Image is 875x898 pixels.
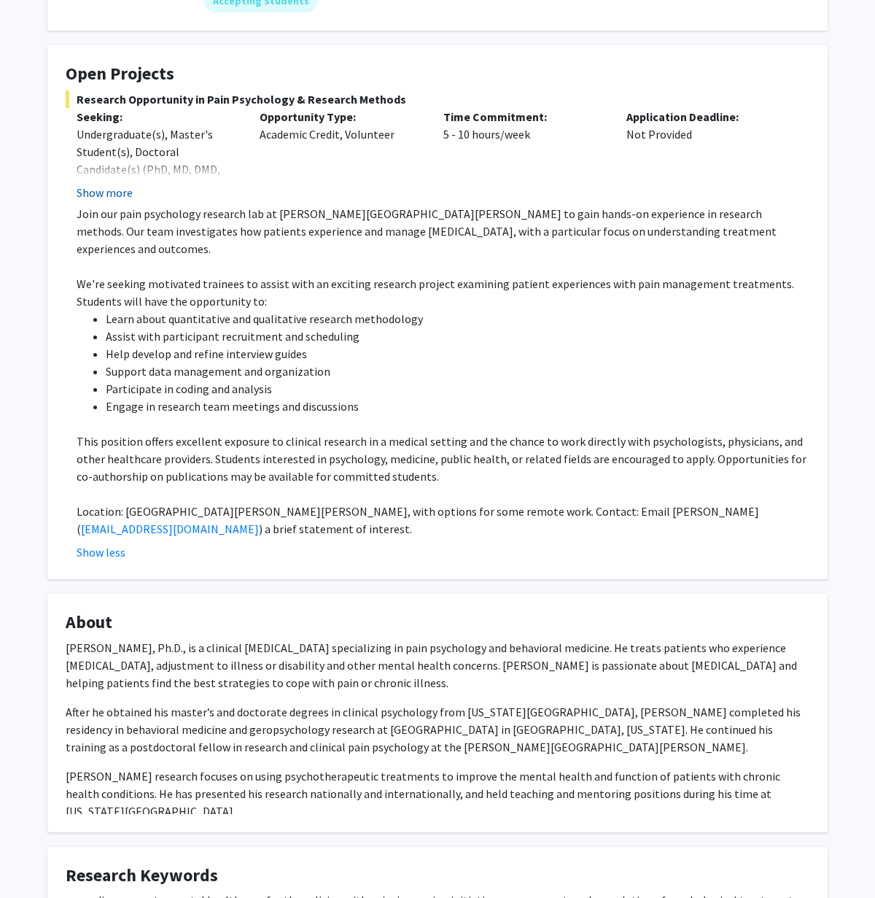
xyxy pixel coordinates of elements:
div: Not Provided [615,109,798,202]
h4: About [66,613,809,634]
p: Location: [GEOGRAPHIC_DATA][PERSON_NAME][PERSON_NAME], with options for some remote work. Contact... [77,503,809,538]
p: Time Commitment: [443,109,604,126]
span: Research Opportunity in Pain Psychology & Research Methods [66,91,809,109]
p: [PERSON_NAME], Ph.D., is a clinical [MEDICAL_DATA] specializing in pain psychology and behavioral... [66,640,809,692]
p: We're seeking motivated trainees to assist with an exciting research project examining patient ex... [77,276,809,311]
h4: Research Keywords [66,866,809,887]
button: Show more [77,185,133,202]
li: Participate in coding and analysis [106,381,809,398]
button: Show less [77,544,125,562]
li: Assist with participant recruitment and scheduling [106,328,809,346]
p: Join our pain psychology research lab at [PERSON_NAME][GEOGRAPHIC_DATA][PERSON_NAME] to gain hand... [77,206,809,258]
div: Academic Credit, Volunteer [249,109,432,202]
div: Undergraduate(s), Master's Student(s), Doctoral Candidate(s) (PhD, MD, DMD, PharmD, etc.), Postdo... [77,126,238,249]
p: After he obtained his master’s and doctorate degrees in clinical psychology from [US_STATE][GEOGR... [66,704,809,756]
p: [PERSON_NAME] research focuses on using psychotherapeutic treatments to improve the mental health... [66,768,809,821]
p: Seeking: [77,109,238,126]
p: Opportunity Type: [260,109,421,126]
div: 5 - 10 hours/week [432,109,615,202]
h4: Open Projects [66,64,809,85]
a: [EMAIL_ADDRESS][DOMAIN_NAME] [81,522,259,537]
p: This position offers excellent exposure to clinical research in a medical setting and the chance ... [77,433,809,486]
p: Application Deadline: [626,109,787,126]
iframe: Chat [11,832,62,887]
li: Learn about quantitative and qualitative research methodology [106,311,809,328]
li: Help develop and refine interview guides [106,346,809,363]
li: Engage in research team meetings and discussions [106,398,809,416]
li: Support data management and organization [106,363,809,381]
